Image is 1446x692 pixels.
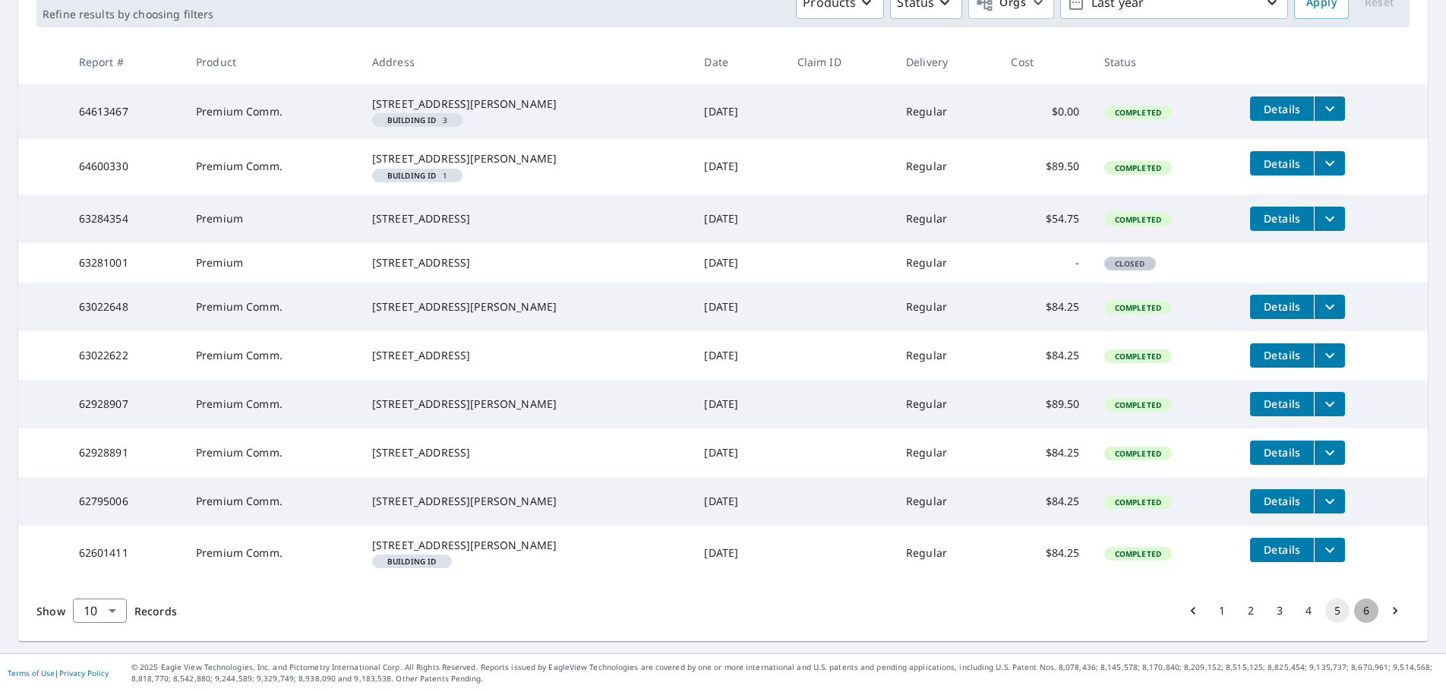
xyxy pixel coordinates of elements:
span: Completed [1106,548,1170,559]
td: $89.50 [999,139,1091,194]
td: 63022648 [67,283,184,331]
button: Go to page 1 [1210,599,1234,623]
button: detailsBtn-64600330 [1250,151,1314,175]
td: 62795006 [67,477,184,526]
td: - [999,243,1091,283]
div: [STREET_ADDRESS] [372,445,680,460]
td: Premium Comm. [184,526,360,580]
span: Details [1259,299,1305,314]
th: Product [184,39,360,84]
td: Premium Comm. [184,84,360,139]
span: Completed [1106,163,1170,173]
td: $84.25 [999,428,1091,477]
em: Building ID [387,558,437,565]
button: filesDropdownBtn-64600330 [1314,151,1345,175]
span: Details [1259,156,1305,171]
button: filesDropdownBtn-63284354 [1314,207,1345,231]
button: filesDropdownBtn-63022648 [1314,295,1345,319]
th: Cost [999,39,1091,84]
span: 1 [378,172,456,179]
span: Details [1259,102,1305,116]
span: Closed [1106,258,1154,269]
a: Privacy Policy [59,668,109,678]
th: Report # [67,39,184,84]
button: detailsBtn-62928907 [1250,392,1314,416]
td: Regular [894,526,999,580]
td: 64600330 [67,139,184,194]
span: Show [36,604,65,618]
button: filesDropdownBtn-62928907 [1314,392,1345,416]
td: 62928891 [67,428,184,477]
td: [DATE] [692,283,785,331]
td: [DATE] [692,194,785,243]
td: 63022622 [67,331,184,380]
td: $84.25 [999,477,1091,526]
div: [STREET_ADDRESS] [372,255,680,270]
span: Details [1259,445,1305,460]
th: Address [360,39,693,84]
span: Completed [1106,351,1170,362]
td: $84.25 [999,526,1091,580]
button: detailsBtn-62795006 [1250,489,1314,513]
th: Delivery [894,39,999,84]
td: Premium Comm. [184,477,360,526]
div: [STREET_ADDRESS] [372,348,680,363]
td: Premium Comm. [184,331,360,380]
td: [DATE] [692,380,785,428]
th: Date [692,39,785,84]
td: Regular [894,243,999,283]
td: Premium [184,243,360,283]
button: filesDropdownBtn-64613467 [1314,96,1345,121]
td: [DATE] [692,526,785,580]
em: Building ID [387,172,437,179]
button: Go to page 2 [1239,599,1263,623]
td: [DATE] [692,428,785,477]
td: 64613467 [67,84,184,139]
a: Terms of Use [8,668,55,678]
span: 3 [378,116,456,124]
div: [STREET_ADDRESS][PERSON_NAME] [372,96,680,112]
button: Go to previous page [1181,599,1205,623]
td: Regular [894,283,999,331]
td: Premium Comm. [184,283,360,331]
button: filesDropdownBtn-62601411 [1314,538,1345,562]
td: Regular [894,84,999,139]
span: Completed [1106,400,1170,410]
span: Completed [1106,214,1170,225]
button: detailsBtn-64613467 [1250,96,1314,121]
button: Go to page 6 [1354,599,1378,623]
td: Premium [184,194,360,243]
td: [DATE] [692,331,785,380]
div: 10 [73,589,127,632]
button: Go to page 4 [1296,599,1321,623]
td: Regular [894,428,999,477]
span: Details [1259,348,1305,362]
td: $89.50 [999,380,1091,428]
th: Status [1092,39,1239,84]
span: Completed [1106,497,1170,507]
span: Records [134,604,177,618]
button: filesDropdownBtn-62795006 [1314,489,1345,513]
span: Details [1259,397,1305,411]
div: [STREET_ADDRESS][PERSON_NAME] [372,538,680,553]
button: detailsBtn-62928891 [1250,441,1314,465]
div: [STREET_ADDRESS][PERSON_NAME] [372,494,680,509]
td: Regular [894,139,999,194]
button: filesDropdownBtn-63022622 [1314,343,1345,368]
td: $84.25 [999,331,1091,380]
button: Go to next page [1383,599,1407,623]
p: Refine results by choosing filters [43,8,213,21]
span: Details [1259,542,1305,557]
td: $84.25 [999,283,1091,331]
div: Show 10 records [73,599,127,623]
td: 62928907 [67,380,184,428]
td: Regular [894,331,999,380]
span: Completed [1106,107,1170,118]
div: [STREET_ADDRESS][PERSON_NAME] [372,397,680,412]
td: [DATE] [692,84,785,139]
button: filesDropdownBtn-62928891 [1314,441,1345,465]
td: Premium Comm. [184,380,360,428]
p: © 2025 Eagle View Technologies, Inc. and Pictometry International Corp. All Rights Reserved. Repo... [131,662,1438,684]
span: Completed [1106,448,1170,459]
div: [STREET_ADDRESS] [372,211,680,226]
